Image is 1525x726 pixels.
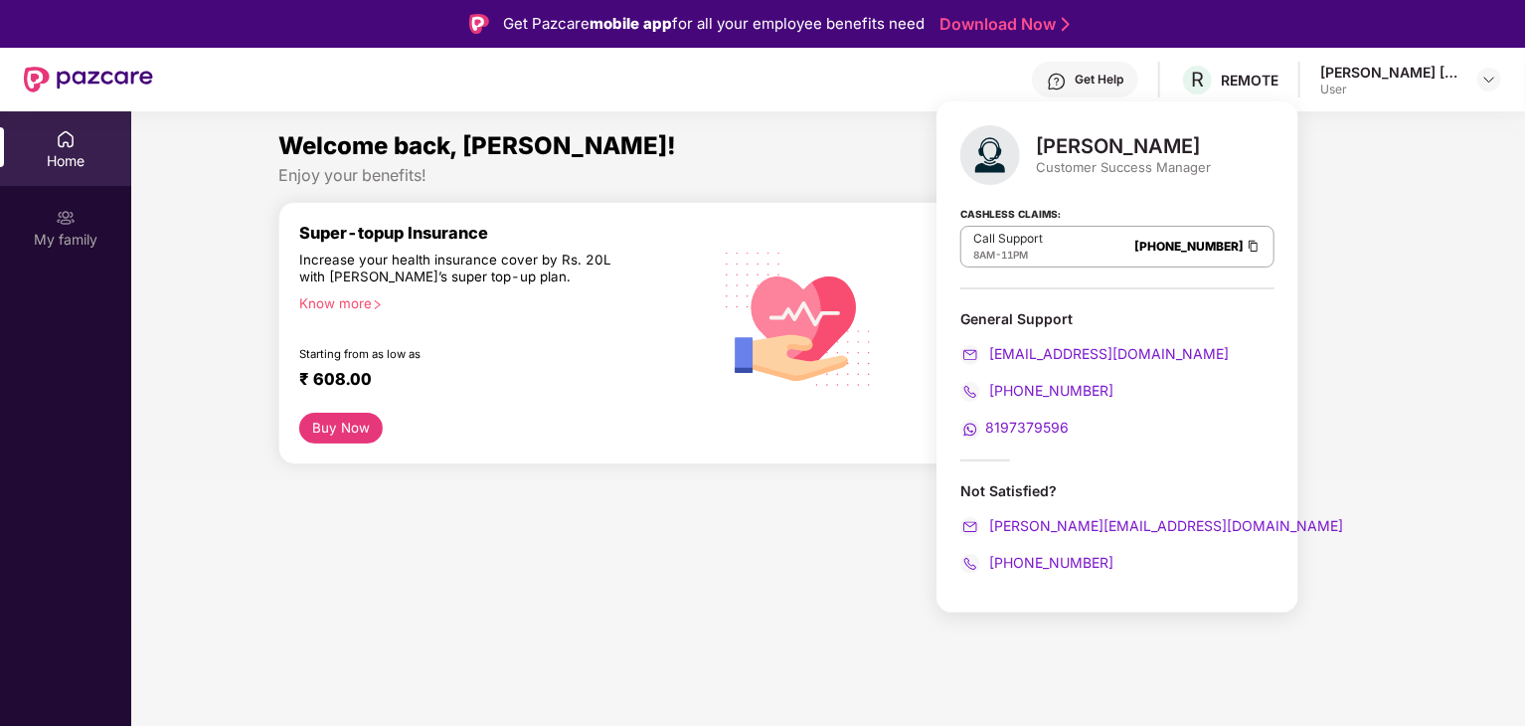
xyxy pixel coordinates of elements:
div: Starting from as low as [299,347,626,361]
img: svg+xml;base64,PHN2ZyBpZD0iRHJvcGRvd24tMzJ4MzIiIHhtbG5zPSJodHRwOi8vd3d3LnczLm9yZy8yMDAwL3N2ZyIgd2... [1481,72,1497,88]
div: Super-topup Insurance [299,223,711,243]
a: [PERSON_NAME][EMAIL_ADDRESS][DOMAIN_NAME] [960,517,1343,534]
div: Get Pazcare for all your employee benefits need [503,12,925,36]
div: [PERSON_NAME] [1036,134,1211,158]
span: [PHONE_NUMBER] [985,554,1113,571]
div: Enjoy your benefits! [278,165,1379,186]
a: Download Now [939,14,1064,35]
a: [EMAIL_ADDRESS][DOMAIN_NAME] [960,345,1229,362]
strong: Cashless Claims: [960,202,1061,224]
strong: mobile app [590,14,672,33]
a: [PHONE_NUMBER] [960,554,1113,571]
div: Know more [299,295,699,309]
div: Increase your health insurance cover by Rs. 20L with [PERSON_NAME]’s super top-up plan. [299,252,625,287]
span: 8AM [973,249,995,261]
div: - [973,247,1043,263]
img: svg+xml;base64,PHN2ZyB3aWR0aD0iMjAiIGhlaWdodD0iMjAiIHZpZXdCb3g9IjAgMCAyMCAyMCIgZmlsbD0ibm9uZSIgeG... [56,208,76,228]
span: Welcome back, [PERSON_NAME]! [278,131,676,160]
a: [PHONE_NUMBER] [960,382,1113,399]
img: svg+xml;base64,PHN2ZyB4bWxucz0iaHR0cDovL3d3dy53My5vcmcvMjAwMC9zdmciIHdpZHRoPSIyMCIgaGVpZ2h0PSIyMC... [960,382,980,402]
span: R [1191,68,1204,91]
div: ₹ 608.00 [299,369,691,393]
span: 8197379596 [985,419,1069,436]
span: [PERSON_NAME][EMAIL_ADDRESS][DOMAIN_NAME] [985,517,1343,534]
div: Not Satisfied? [960,481,1274,500]
img: svg+xml;base64,PHN2ZyB4bWxucz0iaHR0cDovL3d3dy53My5vcmcvMjAwMC9zdmciIHdpZHRoPSIyMCIgaGVpZ2h0PSIyMC... [960,517,980,537]
div: General Support [960,309,1274,328]
a: 8197379596 [960,419,1069,436]
img: svg+xml;base64,PHN2ZyB4bWxucz0iaHR0cDovL3d3dy53My5vcmcvMjAwMC9zdmciIHdpZHRoPSIyMCIgaGVpZ2h0PSIyMC... [960,345,980,365]
img: Logo [469,14,489,34]
div: REMOTE [1221,71,1278,90]
img: svg+xml;base64,PHN2ZyB4bWxucz0iaHR0cDovL3d3dy53My5vcmcvMjAwMC9zdmciIHhtbG5zOnhsaW5rPSJodHRwOi8vd3... [960,125,1020,185]
img: New Pazcare Logo [24,67,153,92]
img: svg+xml;base64,PHN2ZyB4bWxucz0iaHR0cDovL3d3dy53My5vcmcvMjAwMC9zdmciIHdpZHRoPSIyMCIgaGVpZ2h0PSIyMC... [960,420,980,440]
div: User [1320,82,1459,97]
img: svg+xml;base64,PHN2ZyBpZD0iSG9tZSIgeG1sbnM9Imh0dHA6Ly93d3cudzMub3JnLzIwMDAvc3ZnIiB3aWR0aD0iMjAiIG... [56,129,76,149]
img: svg+xml;base64,PHN2ZyB4bWxucz0iaHR0cDovL3d3dy53My5vcmcvMjAwMC9zdmciIHhtbG5zOnhsaW5rPSJodHRwOi8vd3... [711,228,888,408]
span: [PHONE_NUMBER] [985,382,1113,399]
span: [EMAIL_ADDRESS][DOMAIN_NAME] [985,345,1229,362]
a: [PHONE_NUMBER] [1134,239,1244,254]
div: Customer Success Manager [1036,158,1211,176]
p: Call Support [973,231,1043,247]
button: Buy Now [299,413,384,444]
span: 11PM [1001,249,1028,261]
div: General Support [960,309,1274,440]
div: [PERSON_NAME] [PERSON_NAME] [1320,63,1459,82]
div: Get Help [1075,72,1123,88]
span: right [372,299,383,310]
img: svg+xml;base64,PHN2ZyB4bWxucz0iaHR0cDovL3d3dy53My5vcmcvMjAwMC9zdmciIHdpZHRoPSIyMCIgaGVpZ2h0PSIyMC... [960,554,980,574]
img: svg+xml;base64,PHN2ZyBpZD0iSGVscC0zMngzMiIgeG1sbnM9Imh0dHA6Ly93d3cudzMub3JnLzIwMDAvc3ZnIiB3aWR0aD... [1047,72,1067,91]
img: Clipboard Icon [1246,238,1262,255]
div: Not Satisfied? [960,481,1274,574]
img: Stroke [1062,14,1070,35]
